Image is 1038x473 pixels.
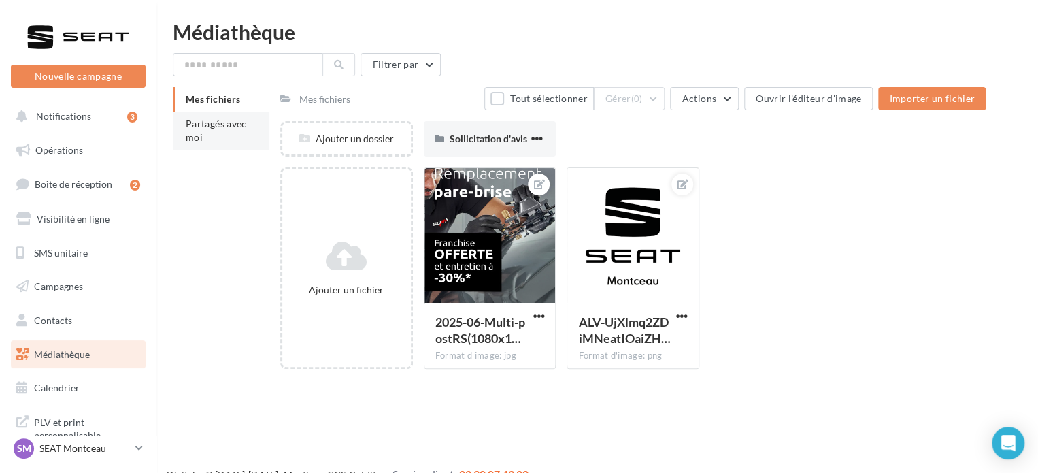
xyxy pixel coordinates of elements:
[578,314,670,346] span: ALV-UjXlmq2ZDiMNeatIOaiZHha3zFIPSNNp0GoLZfxmxHFGDyAwsc-T
[8,169,148,199] a: Boîte de réception2
[34,246,88,258] span: SMS unitaire
[8,408,148,448] a: PLV et print personnalisable
[35,144,83,156] span: Opérations
[34,280,83,292] span: Campagnes
[17,442,31,455] span: SM
[8,239,148,267] a: SMS unitaire
[282,132,411,146] div: Ajouter un dossier
[130,180,140,191] div: 2
[8,374,148,402] a: Calendrier
[34,413,140,442] span: PLV et print personnalisable
[173,22,1022,42] div: Médiathèque
[39,442,130,455] p: SEAT Montceau
[186,118,247,143] span: Partagés avec moi
[361,53,441,76] button: Filtrer par
[8,306,148,335] a: Contacts
[288,283,405,297] div: Ajouter un fichier
[8,340,148,369] a: Médiathèque
[889,93,975,104] span: Importer un fichier
[992,427,1024,459] div: Open Intercom Messenger
[670,87,738,110] button: Actions
[8,102,143,131] button: Notifications 3
[34,348,90,360] span: Médiathèque
[484,87,593,110] button: Tout sélectionner
[8,136,148,165] a: Opérations
[34,382,80,393] span: Calendrier
[8,272,148,301] a: Campagnes
[631,93,643,104] span: (0)
[37,213,110,225] span: Visibilité en ligne
[36,110,91,122] span: Notifications
[744,87,873,110] button: Ouvrir l'éditeur d'image
[594,87,665,110] button: Gérer(0)
[299,93,350,106] div: Mes fichiers
[11,65,146,88] button: Nouvelle campagne
[578,350,688,362] div: Format d'image: png
[8,205,148,233] a: Visibilité en ligne
[11,436,146,461] a: SM SEAT Montceau
[435,314,525,346] span: 2025-06-Multi-postRS(1080x1350px)Offre-pare-brise-franchise-offerteVF4
[127,112,137,123] div: 3
[435,350,545,362] div: Format d'image: jpg
[186,93,240,105] span: Mes fichiers
[35,178,112,190] span: Boîte de réception
[878,87,986,110] button: Importer un fichier
[682,93,716,104] span: Actions
[34,314,72,326] span: Contacts
[450,133,527,144] span: Sollicitation d'avis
